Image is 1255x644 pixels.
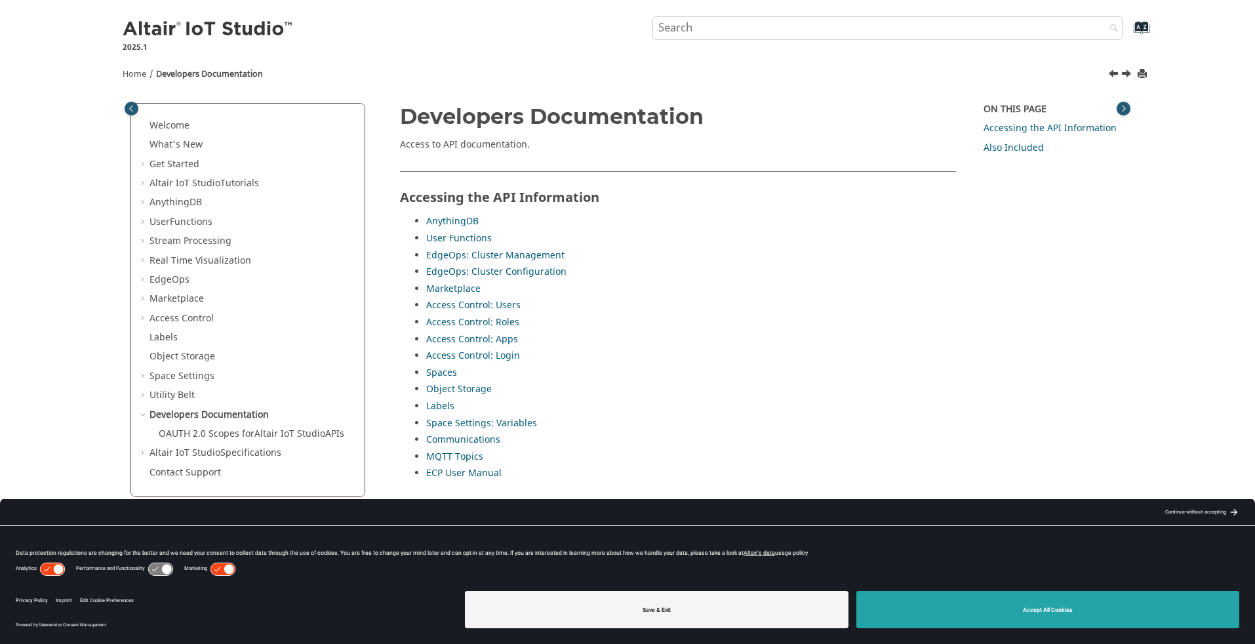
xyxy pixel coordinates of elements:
[149,466,221,479] a: Contact Support
[139,409,149,422] span: Collapse Developers Documentation
[149,331,178,344] a: Labels
[149,312,214,325] a: Access Control
[139,196,149,209] span: Expand AnythingDB
[159,427,344,441] a: OAUTH 2.0 Scopes forAltair IoT StudioAPIs
[125,102,138,115] button: Toggle publishing table of content
[1109,68,1120,83] a: Previous topic: API Inspector
[103,56,1152,87] nav: Tools
[149,273,189,287] a: EdgeOps
[156,68,263,80] a: Developers Documentation
[149,446,220,460] span: Altair IoT Studio
[123,41,294,53] p: 2025.1
[1123,68,1133,83] a: Next topic: OAUTH 2.0 Scopes for Altair IoT Studio APIs
[139,447,149,460] span: Expand Altair IoT StudioSpecifications
[149,369,214,383] a: Space Settings
[139,254,149,268] span: Expand Real Time Visualization
[149,254,251,268] a: Real Time Visualization
[149,408,269,422] a: Developers Documentation
[139,312,149,325] span: Expand Access Control
[149,176,259,190] a: Altair IoT StudioTutorials
[652,16,1123,40] input: Search query
[149,176,220,190] span: Altair IoT Studio
[139,119,357,479] ul: Table of Contents
[123,68,146,80] a: Home
[149,157,199,171] a: Get Started
[139,292,149,306] span: Expand Marketplace
[149,119,189,132] a: Welcome
[139,389,149,402] span: Expand Utility Belt
[170,215,212,229] span: Functions
[121,105,374,582] nav: Table of Contents Container
[149,215,212,229] a: UserFunctions
[139,158,149,171] span: Expand Get Started
[254,427,325,441] span: Altair IoT Studio
[1113,27,1142,41] a: Go to index terms page
[1092,16,1129,42] button: Search
[149,138,203,151] a: What's New
[139,235,149,248] span: Expand Stream Processing
[149,350,215,363] a: Object Storage
[149,234,231,248] a: Stream Processing
[1138,66,1149,83] button: Print this page
[149,446,281,460] a: Altair IoT StudioSpecifications
[139,177,149,190] span: Expand Altair IoT StudioTutorials
[123,19,294,40] img: Altair IoT Studio
[139,216,149,229] span: Expand UserFunctions
[149,195,202,209] a: AnythingDB
[149,292,204,306] a: Marketplace
[1117,102,1130,115] button: Toggle topic table of content
[149,388,195,402] a: Utility Belt
[139,370,149,383] span: Expand Space Settings
[139,273,149,287] span: Expand EdgeOps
